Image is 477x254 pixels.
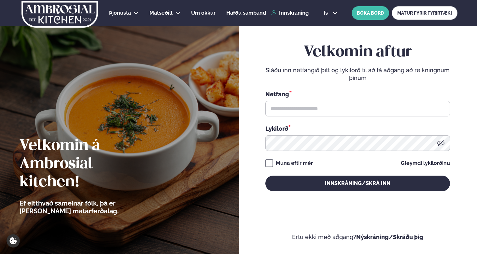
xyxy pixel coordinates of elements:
[265,124,450,133] div: Lykilorð
[109,10,131,16] span: Þjónusta
[392,6,457,20] a: MATUR FYRIR FYRIRTÆKI
[265,43,450,61] h2: Velkomin aftur
[7,234,20,247] a: Cookie settings
[21,1,99,28] img: logo
[352,6,389,20] button: BÓKA BORÐ
[265,66,450,82] p: Sláðu inn netfangið þitt og lykilorð til að fá aðgang að reikningnum þínum
[324,10,330,16] span: is
[191,10,216,16] span: Um okkur
[226,9,266,17] a: Hafðu samband
[191,9,216,17] a: Um okkur
[149,10,173,16] span: Matseðill
[258,233,458,241] p: Ertu ekki með aðgang?
[401,161,450,166] a: Gleymdi lykilorðinu
[226,10,266,16] span: Hafðu samband
[265,90,450,98] div: Netfang
[20,137,155,192] h2: Velkomin á Ambrosial kitchen!
[149,9,173,17] a: Matseðill
[109,9,131,17] a: Þjónusta
[265,176,450,191] button: Innskráning/Skrá inn
[20,199,155,215] p: Ef eitthvað sameinar fólk, þá er [PERSON_NAME] matarferðalag.
[356,234,423,240] a: Nýskráning/Skráðu þig
[318,10,343,16] button: is
[271,10,309,16] a: Innskráning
